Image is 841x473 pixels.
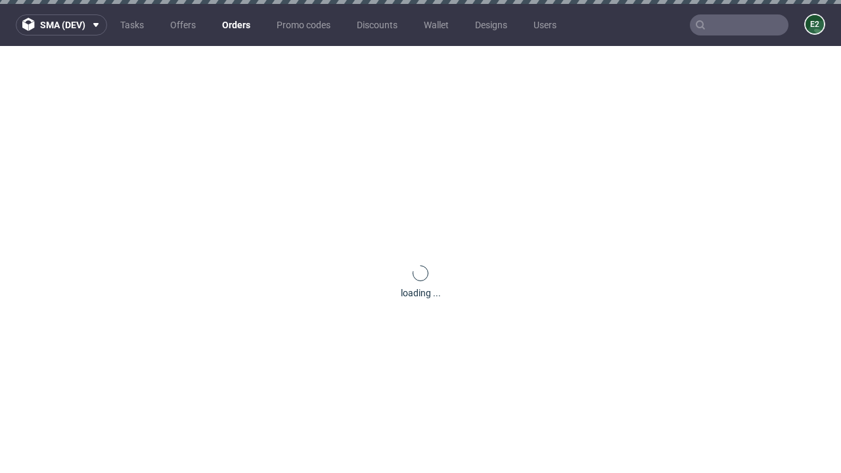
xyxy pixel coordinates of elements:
a: Designs [467,14,515,35]
div: loading ... [401,286,441,300]
span: sma (dev) [40,20,85,30]
a: Tasks [112,14,152,35]
a: Offers [162,14,204,35]
a: Promo codes [269,14,338,35]
a: Wallet [416,14,457,35]
figcaption: e2 [806,15,824,34]
a: Orders [214,14,258,35]
a: Discounts [349,14,405,35]
a: Users [526,14,564,35]
button: sma (dev) [16,14,107,35]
